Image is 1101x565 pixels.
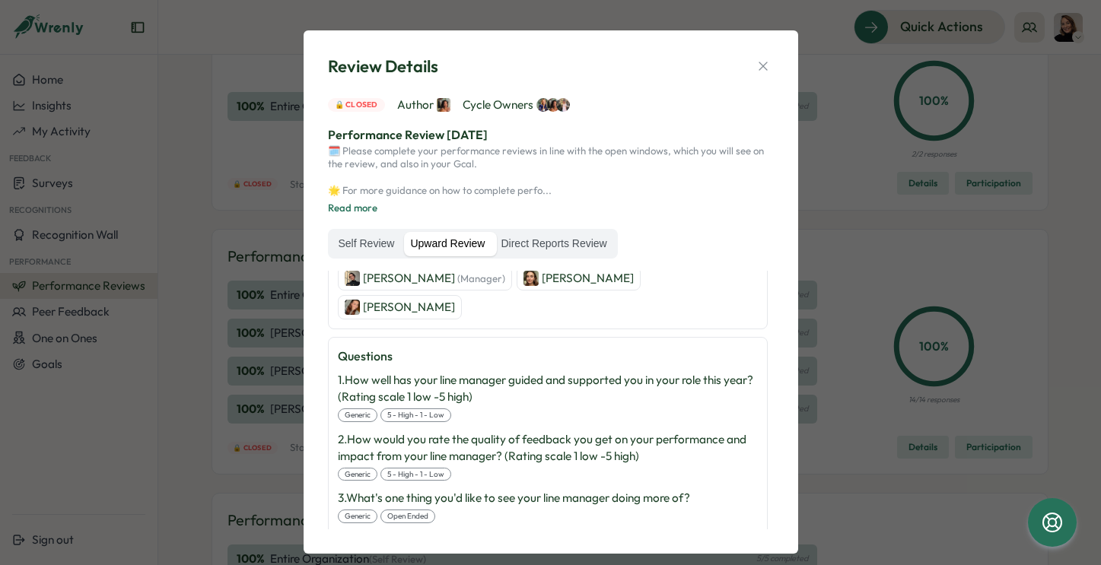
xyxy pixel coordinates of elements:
span: Review Details [328,55,438,78]
a: Alix Burchell[PERSON_NAME] [338,295,462,319]
div: Generic [338,408,377,422]
p: [PERSON_NAME] [542,270,634,287]
p: 1 . How well has your line manager guided and supported you in your role this year? (Rating scale... [338,372,758,405]
a: Sarah Rutter[PERSON_NAME] [517,266,641,290]
button: Read more [328,202,377,215]
p: [PERSON_NAME] [363,270,505,287]
p: [PERSON_NAME] [363,299,455,316]
span: Cycle Owners [463,97,570,113]
span: 🔒 Closed [335,99,378,111]
div: Generic [338,468,377,481]
div: Generic [338,509,377,523]
div: 5 - High - 1 - Low [380,468,451,481]
img: Alix Burchell [345,300,360,315]
img: Viveca Riley [437,98,450,112]
img: Sarah Rutter [523,271,539,286]
p: 🗓️ Please complete your performance reviews in line with the open windows, which you will see on ... [328,144,774,198]
img: Sophia Whitham [345,271,360,286]
p: 2 . How would you rate the quality of feedback you get on your performance and impact from your l... [338,431,758,465]
p: 3 . What's one thing you'd like to see your line manager doing more of? [338,490,690,506]
a: Sophia Whitham[PERSON_NAME] (Manager) [338,266,512,290]
img: Viveca Riley [546,98,560,112]
label: Upward Review [403,232,492,256]
div: open ended [380,509,435,523]
label: Direct Reports Review [493,232,614,256]
p: Questions [338,347,758,366]
span: Author [397,97,450,113]
img: Hannah Saunders [556,98,570,112]
img: Hanna Smith [536,98,550,112]
p: Performance Review [DATE] [328,125,774,144]
label: Self Review [331,232,403,256]
span: (Manager) [457,272,505,284]
div: 5 - High - 1 - Low [380,408,451,422]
